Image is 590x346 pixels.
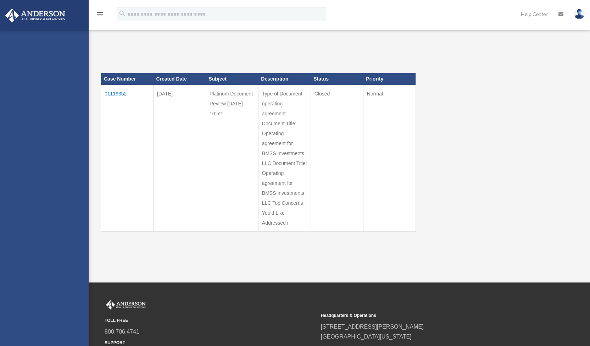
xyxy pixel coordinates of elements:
th: Status [311,73,363,85]
img: Anderson Advisors Platinum Portal [105,300,147,309]
small: Headquarters & Operations [321,312,532,319]
img: User Pic [574,9,585,19]
td: Normal [363,85,416,232]
a: [STREET_ADDRESS][PERSON_NAME] [321,324,424,330]
a: [GEOGRAPHIC_DATA][US_STATE] [321,334,412,340]
a: 800.706.4741 [105,329,139,335]
th: Case Number [101,73,154,85]
th: Created Date [153,73,206,85]
td: Type of Document: operating agreement. Document Title: Operating agreement for BMSS Investments L... [258,85,311,232]
a: menu [96,12,104,18]
th: Priority [363,73,416,85]
td: Closed [311,85,363,232]
img: Anderson Advisors Platinum Portal [3,9,67,22]
th: Subject [206,73,258,85]
td: [DATE] [153,85,206,232]
th: Description [258,73,311,85]
i: menu [96,10,104,18]
small: TOLL FREE [105,317,316,324]
td: Platinum Document Review [DATE] 10:52 [206,85,258,232]
td: 01119352 [101,85,154,232]
i: search [118,10,126,17]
